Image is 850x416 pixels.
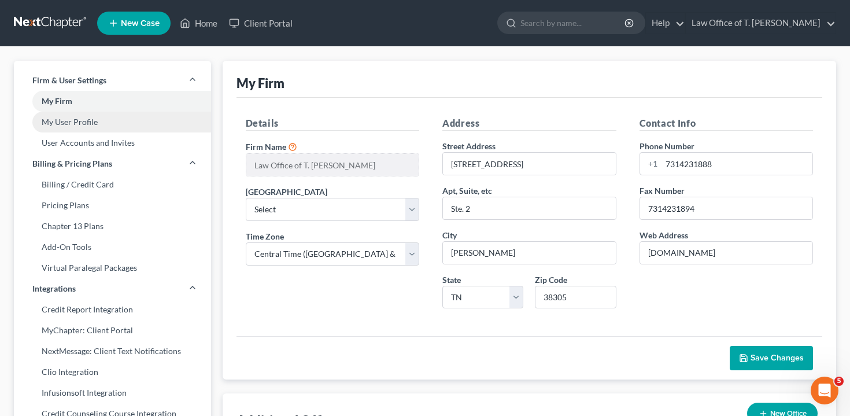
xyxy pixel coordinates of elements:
label: Zip Code [535,274,567,286]
a: Integrations [14,278,211,299]
a: Clio Integration [14,362,211,382]
label: [GEOGRAPHIC_DATA] [246,186,327,198]
a: Pricing Plans [14,195,211,216]
a: Virtual Paralegal Packages [14,257,211,278]
a: Infusionsoft Integration [14,382,211,403]
label: State [442,274,461,286]
label: Web Address [640,229,688,241]
input: Enter city... [443,242,616,264]
h5: Address [442,116,616,131]
label: City [442,229,457,241]
input: Search by name... [520,12,626,34]
a: Credit Report Integration [14,299,211,320]
h5: Contact Info [640,116,814,131]
label: Time Zone [246,230,284,242]
label: Street Address [442,140,496,152]
a: My Firm [14,91,211,112]
a: Firm & User Settings [14,70,211,91]
a: Billing / Credit Card [14,174,211,195]
a: Client Portal [223,13,298,34]
a: MyChapter: Client Portal [14,320,211,341]
h5: Details [246,116,420,131]
a: User Accounts and Invites [14,132,211,153]
a: Help [646,13,685,34]
label: Apt, Suite, etc [442,185,492,197]
input: Enter phone... [661,153,813,175]
a: Chapter 13 Plans [14,216,211,237]
a: Law Office of T. [PERSON_NAME] [686,13,836,34]
span: 5 [834,377,844,386]
input: XXXXX [535,286,616,309]
input: Enter name... [246,154,419,176]
a: Add-On Tools [14,237,211,257]
div: My Firm [236,75,284,91]
button: Save Changes [730,346,813,370]
a: Home [174,13,223,34]
span: Firm Name [246,142,286,152]
span: Billing & Pricing Plans [32,158,112,170]
span: Integrations [32,283,76,294]
div: +1 [640,153,661,175]
a: NextMessage: Client Text Notifications [14,341,211,362]
input: Enter web address.... [640,242,813,264]
a: Billing & Pricing Plans [14,153,211,174]
span: Firm & User Settings [32,75,106,86]
input: Enter fax... [640,197,813,219]
span: Save Changes [751,353,804,363]
input: Enter address... [443,153,616,175]
label: Fax Number [640,185,685,197]
span: New Case [121,19,160,28]
input: (optional) [443,197,616,219]
iframe: Intercom live chat [811,377,838,404]
a: My User Profile [14,112,211,132]
label: Phone Number [640,140,694,152]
